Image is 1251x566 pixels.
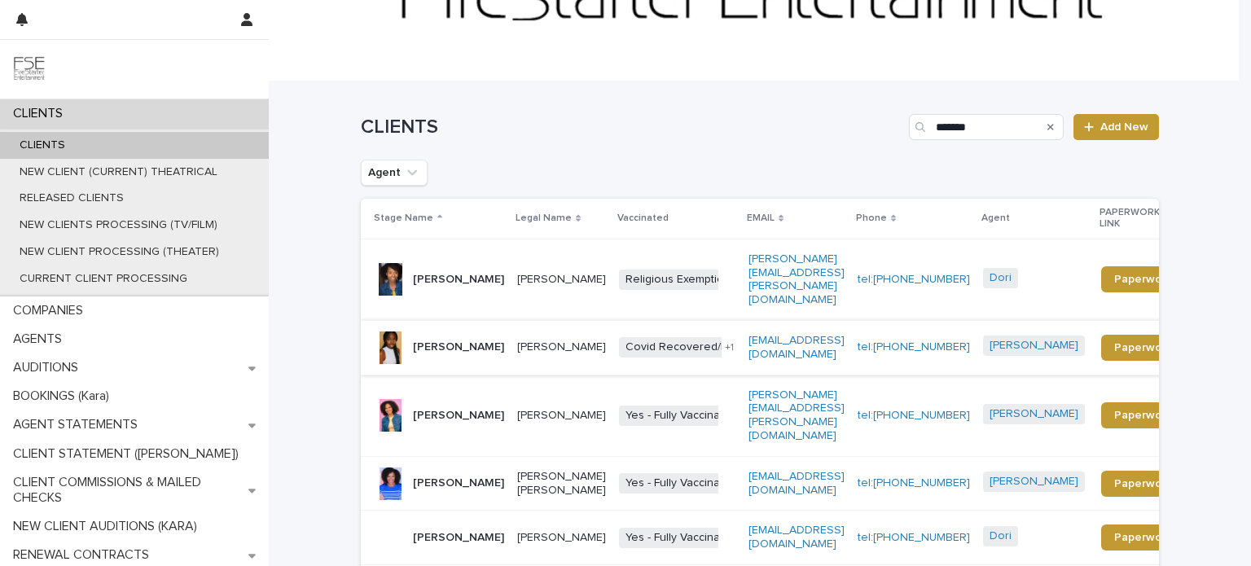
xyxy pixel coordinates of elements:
[361,511,1211,565] tr: [PERSON_NAME][PERSON_NAME]Yes - Fully Vaccinated[EMAIL_ADDRESS][DOMAIN_NAME]tel:[PHONE_NUMBER]Dor...
[856,209,887,227] p: Phone
[990,529,1012,543] a: Dori
[725,343,734,353] span: + 1
[7,272,200,286] p: CURRENT CLIENT PROCESSING
[413,409,504,423] p: [PERSON_NAME]
[7,191,137,205] p: RELEASED CLIENTS
[1100,204,1176,234] p: PAPERWORK LINK
[748,253,845,305] a: [PERSON_NAME][EMAIL_ADDRESS][PERSON_NAME][DOMAIN_NAME]
[361,456,1211,511] tr: [PERSON_NAME][PERSON_NAME] [PERSON_NAME]Yes - Fully Vaccinated[EMAIL_ADDRESS][DOMAIN_NAME]tel:[PH...
[1101,524,1185,551] a: Paperwork
[361,116,902,139] h1: CLIENTS
[619,528,744,548] span: Yes - Fully Vaccinated
[374,209,433,227] p: Stage Name
[517,531,606,545] p: [PERSON_NAME]
[7,547,162,563] p: RENEWAL CONTRACTS
[619,270,737,290] span: Religious Exemption
[517,273,606,287] p: [PERSON_NAME]
[1101,471,1185,497] a: Paperwork
[1101,335,1185,361] a: Paperwork
[7,218,230,232] p: NEW CLIENTS PROCESSING (TV/FILM)
[990,271,1012,285] a: Dori
[7,303,96,318] p: COMPANIES
[517,409,606,423] p: [PERSON_NAME]
[361,320,1211,375] tr: [PERSON_NAME][PERSON_NAME]Covid Recovered/Naturally Immune+1[EMAIL_ADDRESS][DOMAIN_NAME]tel:[PHON...
[747,209,775,227] p: EMAIL
[1101,266,1185,292] a: Paperwork
[7,138,78,152] p: CLIENTS
[516,209,572,227] p: Legal Name
[748,524,845,550] a: [EMAIL_ADDRESS][DOMAIN_NAME]
[619,337,817,358] span: Covid Recovered/Naturally Immune
[7,475,248,506] p: CLIENT COMMISSIONS & MAILED CHECKS
[361,239,1211,320] tr: [PERSON_NAME][PERSON_NAME]Religious Exemption[PERSON_NAME][EMAIL_ADDRESS][PERSON_NAME][DOMAIN_NAM...
[413,340,504,354] p: [PERSON_NAME]
[990,339,1078,353] a: [PERSON_NAME]
[361,160,428,186] button: Agent
[619,473,744,494] span: Yes - Fully Vaccinated
[858,532,970,543] a: tel:[PHONE_NUMBER]
[413,476,504,490] p: [PERSON_NAME]
[617,209,669,227] p: Vaccinated
[858,410,970,421] a: tel:[PHONE_NUMBER]
[990,407,1078,421] a: [PERSON_NAME]
[1114,410,1172,421] span: Paperwork
[748,471,845,496] a: [EMAIL_ADDRESS][DOMAIN_NAME]
[13,53,46,86] img: 9JgRvJ3ETPGCJDhvPVA5
[413,531,504,545] p: [PERSON_NAME]
[413,273,504,287] p: [PERSON_NAME]
[1114,342,1172,353] span: Paperwork
[361,375,1211,456] tr: [PERSON_NAME][PERSON_NAME]Yes - Fully Vaccinated[PERSON_NAME][EMAIL_ADDRESS][PERSON_NAME][DOMAIN_...
[7,165,230,179] p: NEW CLIENT (CURRENT) THEATRICAL
[7,417,151,432] p: AGENT STATEMENTS
[1114,274,1172,285] span: Paperwork
[7,360,91,375] p: AUDITIONS
[748,389,845,441] a: [PERSON_NAME][EMAIL_ADDRESS][PERSON_NAME][DOMAIN_NAME]
[7,446,252,462] p: CLIENT STATEMENT ([PERSON_NAME])
[7,519,210,534] p: NEW CLIENT AUDITIONS (KARA)
[1101,402,1185,428] a: Paperwork
[858,477,970,489] a: tel:[PHONE_NUMBER]
[619,406,744,426] span: Yes - Fully Vaccinated
[981,209,1010,227] p: Agent
[909,114,1064,140] input: Search
[517,470,606,498] p: [PERSON_NAME] [PERSON_NAME]
[1073,114,1159,140] a: Add New
[858,274,970,285] a: tel:[PHONE_NUMBER]
[748,335,845,360] a: [EMAIL_ADDRESS][DOMAIN_NAME]
[7,106,76,121] p: CLIENTS
[858,341,970,353] a: tel:[PHONE_NUMBER]
[990,475,1078,489] a: [PERSON_NAME]
[7,245,232,259] p: NEW CLIENT PROCESSING (THEATER)
[1100,121,1148,133] span: Add New
[1114,532,1172,543] span: Paperwork
[517,340,606,354] p: [PERSON_NAME]
[7,331,75,347] p: AGENTS
[7,388,122,404] p: BOOKINGS (Kara)
[1114,478,1172,489] span: Paperwork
